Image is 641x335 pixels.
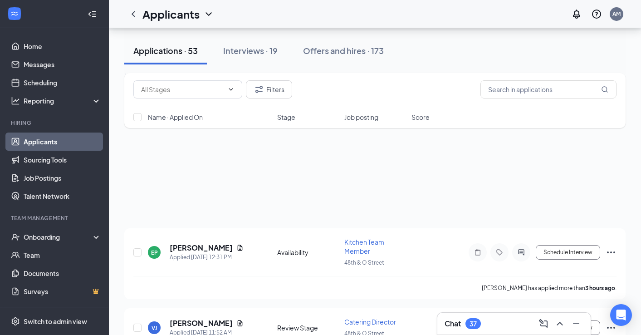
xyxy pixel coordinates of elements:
svg: MagnifyingGlass [601,86,608,93]
svg: ChevronDown [227,86,235,93]
svg: Analysis [11,96,20,105]
div: VJ [152,324,157,332]
a: Job Postings [24,169,101,187]
svg: WorkstreamLogo [10,9,19,18]
svg: Ellipses [606,247,617,258]
h5: [PERSON_NAME] [170,243,233,253]
input: Search in applications [480,80,617,99]
button: Minimize [569,316,583,331]
div: Applied [DATE] 12:31 PM [170,253,244,262]
div: Offers and hires · 173 [303,45,384,56]
div: Reporting [24,96,102,105]
svg: Document [236,320,244,327]
input: All Stages [141,84,224,94]
svg: QuestionInfo [591,9,602,20]
svg: Settings [11,317,20,326]
button: Schedule Interview [536,245,600,260]
div: Hiring [11,119,99,127]
div: Team Management [11,214,99,222]
div: Open Intercom Messenger [610,304,632,326]
span: Catering Director [344,318,396,326]
svg: Tag [494,249,505,256]
a: SurveysCrown [24,282,101,301]
svg: ComposeMessage [538,318,549,329]
div: Applications · 53 [133,45,198,56]
div: AM [612,10,621,18]
svg: UserCheck [11,232,20,241]
svg: Minimize [571,318,582,329]
a: Home [24,37,101,55]
h3: Chat [445,319,461,329]
p: [PERSON_NAME] has applied more than . [482,284,617,292]
a: Documents [24,264,101,282]
span: Name · Applied On [148,113,203,122]
span: Stage [277,113,295,122]
button: ChevronUp [553,316,567,331]
span: Kitchen Team Member [344,238,384,255]
div: Onboarding [24,232,93,241]
div: EP [151,249,158,256]
a: Team [24,246,101,264]
button: ComposeMessage [536,316,551,331]
svg: Filter [254,84,264,95]
h5: [PERSON_NAME] [170,318,233,328]
div: Switch to admin view [24,317,87,326]
span: 48th & O Street [344,259,384,266]
div: Interviews · 19 [223,45,278,56]
svg: ActiveChat [516,249,527,256]
a: Talent Network [24,187,101,205]
a: Sourcing Tools [24,151,101,169]
svg: Notifications [571,9,582,20]
h1: Applicants [142,6,200,22]
svg: Document [236,244,244,251]
svg: ChevronDown [203,9,214,20]
div: Availability [277,248,339,257]
div: 37 [470,320,477,328]
b: 3 hours ago [585,285,615,291]
span: Job posting [344,113,378,122]
svg: Ellipses [606,322,617,333]
a: Messages [24,55,101,74]
span: Score [411,113,430,122]
button: Filter Filters [246,80,292,99]
svg: Collapse [88,10,97,19]
svg: Note [472,249,483,256]
a: Applicants [24,133,101,151]
svg: ChevronUp [554,318,565,329]
a: Scheduling [24,74,101,92]
svg: ChevronLeft [128,9,139,20]
div: Review Stage [277,323,339,332]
